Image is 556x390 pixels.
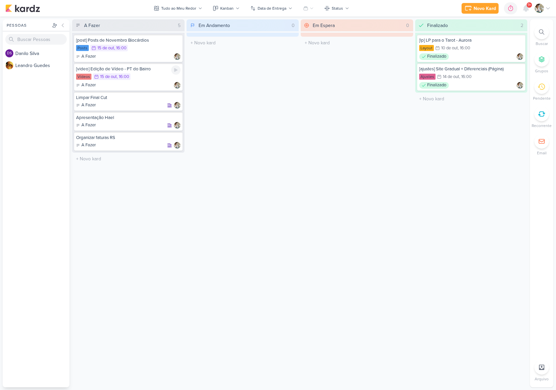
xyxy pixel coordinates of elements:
[313,22,335,29] div: Em Espera
[15,50,69,57] div: D a n i l o S i l v a
[76,122,96,129] div: A Fazer
[81,53,96,60] p: A Fazer
[76,135,181,141] div: Organizar faturas RS
[97,46,114,50] div: 15 de out
[427,82,446,89] p: Finalizado
[76,53,96,60] div: A Fazer
[419,45,434,51] div: Layout
[535,4,544,13] img: Raphael Simas
[84,22,100,29] div: A Fazer
[199,22,230,29] div: Em Andamento
[441,46,458,50] div: 10 de out
[530,25,553,47] li: Ctrl + F
[174,53,181,60] div: Responsável: Raphael Simas
[419,53,449,60] div: Finalizado
[174,102,181,109] img: Raphael Simas
[76,66,181,72] div: [video] Edição de Vídeo - PT do Bairro
[5,34,67,45] input: Buscar Pessoas
[427,22,448,29] div: Finalizado
[518,22,526,29] div: 2
[117,75,129,79] div: , 16:00
[533,95,551,101] p: Pendente
[81,102,96,109] p: A Fazer
[462,3,499,14] button: Novo Kard
[81,82,96,89] p: A Fazer
[81,122,96,129] p: A Fazer
[528,2,531,8] span: 9+
[427,53,446,60] p: Finalizado
[76,95,181,101] div: Limpar Final Cut
[517,82,523,89] div: Responsável: Raphael Simas
[289,22,297,29] div: 0
[458,46,470,50] div: , 16:00
[302,38,412,48] input: + Novo kard
[76,45,89,51] div: Posts
[15,62,69,69] div: L e a n d r o G u e d e s
[174,142,181,149] div: Responsável: Raphael Simas
[419,82,449,89] div: Finalizado
[174,142,181,149] img: Raphael Simas
[419,66,524,72] div: [ajustes] Site Gradual + Diferenciais (Página)
[76,74,91,80] div: Vídeos
[419,37,524,43] div: [lp] LP para o Tarot - Aurora
[174,122,181,129] img: Raphael Simas
[76,115,181,121] div: Apresentação Hael
[536,41,548,47] p: Buscar
[81,142,96,149] p: A Fazer
[188,38,298,48] input: + Novo kard
[171,65,181,75] div: Ligar relógio
[517,53,523,60] div: Responsável: Raphael Simas
[459,75,472,79] div: , 16:00
[76,37,181,43] div: [post] Posts de Novembro Biocárdios
[419,74,436,80] div: Ajustes
[474,5,496,12] div: Novo Kard
[5,49,13,57] div: Danilo Silva
[114,46,126,50] div: , 16:00
[535,376,549,382] p: Arquivo
[76,142,96,149] div: A Fazer
[532,123,552,129] p: Recorrente
[5,4,40,12] img: kardz.app
[174,102,181,109] div: Responsável: Raphael Simas
[5,22,51,28] div: Pessoas
[175,22,183,29] div: 5
[174,122,181,129] div: Responsável: Raphael Simas
[174,82,181,89] img: Raphael Simas
[535,68,548,74] p: Grupos
[403,22,412,29] div: 0
[73,154,183,164] input: + Novo kard
[537,150,547,156] p: Email
[5,61,13,69] img: Leandro Guedes
[443,75,459,79] div: 14 de out
[416,94,526,104] input: + Novo kard
[517,53,523,60] img: Raphael Simas
[76,102,96,109] div: A Fazer
[517,82,523,89] img: Raphael Simas
[76,82,96,89] div: A Fazer
[100,75,117,79] div: 15 de out
[7,52,12,55] p: DS
[174,53,181,60] img: Raphael Simas
[174,82,181,89] div: Responsável: Raphael Simas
